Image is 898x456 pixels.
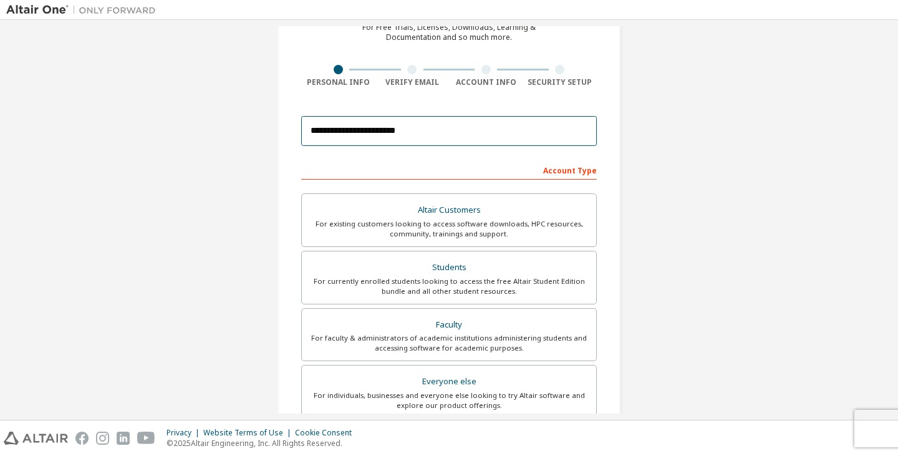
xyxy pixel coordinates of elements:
[75,432,89,445] img: facebook.svg
[309,333,589,353] div: For faculty & administrators of academic institutions administering students and accessing softwa...
[295,428,359,438] div: Cookie Consent
[309,276,589,296] div: For currently enrolled students looking to access the free Altair Student Edition bundle and all ...
[309,373,589,391] div: Everyone else
[6,4,162,16] img: Altair One
[301,77,375,87] div: Personal Info
[137,432,155,445] img: youtube.svg
[309,259,589,276] div: Students
[449,77,523,87] div: Account Info
[309,316,589,334] div: Faculty
[309,391,589,410] div: For individuals, businesses and everyone else looking to try Altair software and explore our prod...
[117,432,130,445] img: linkedin.svg
[309,201,589,219] div: Altair Customers
[375,77,450,87] div: Verify Email
[4,432,68,445] img: altair_logo.svg
[362,22,536,42] div: For Free Trials, Licenses, Downloads, Learning & Documentation and so much more.
[203,428,295,438] div: Website Terms of Use
[96,432,109,445] img: instagram.svg
[301,160,597,180] div: Account Type
[167,428,203,438] div: Privacy
[523,77,597,87] div: Security Setup
[167,438,359,449] p: © 2025 Altair Engineering, Inc. All Rights Reserved.
[309,219,589,239] div: For existing customers looking to access software downloads, HPC resources, community, trainings ...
